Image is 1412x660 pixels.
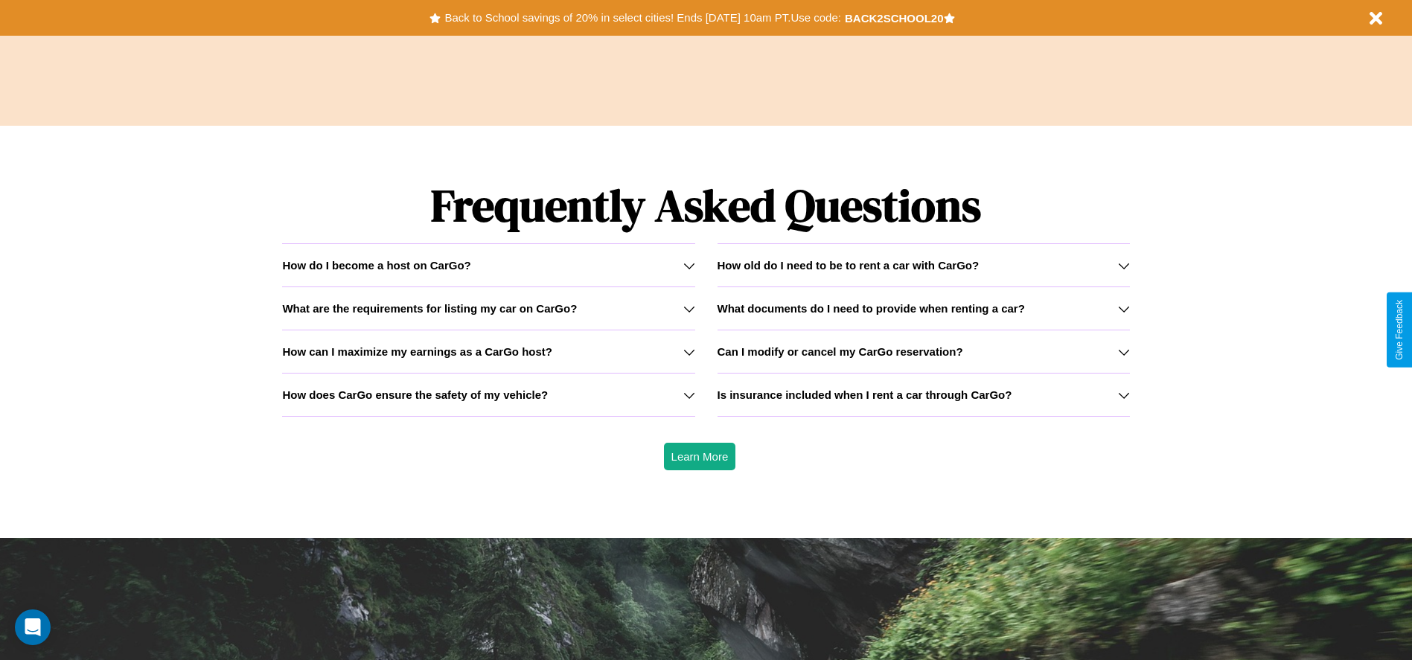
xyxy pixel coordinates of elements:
[718,388,1012,401] h3: Is insurance included when I rent a car through CarGo?
[845,12,944,25] b: BACK2SCHOOL20
[441,7,844,28] button: Back to School savings of 20% in select cities! Ends [DATE] 10am PT.Use code:
[718,259,980,272] h3: How old do I need to be to rent a car with CarGo?
[718,302,1025,315] h3: What documents do I need to provide when renting a car?
[1394,300,1405,360] div: Give Feedback
[282,302,577,315] h3: What are the requirements for listing my car on CarGo?
[15,609,51,645] div: Open Intercom Messenger
[664,443,736,470] button: Learn More
[282,167,1129,243] h1: Frequently Asked Questions
[282,345,552,358] h3: How can I maximize my earnings as a CarGo host?
[282,388,548,401] h3: How does CarGo ensure the safety of my vehicle?
[718,345,963,358] h3: Can I modify or cancel my CarGo reservation?
[282,259,470,272] h3: How do I become a host on CarGo?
